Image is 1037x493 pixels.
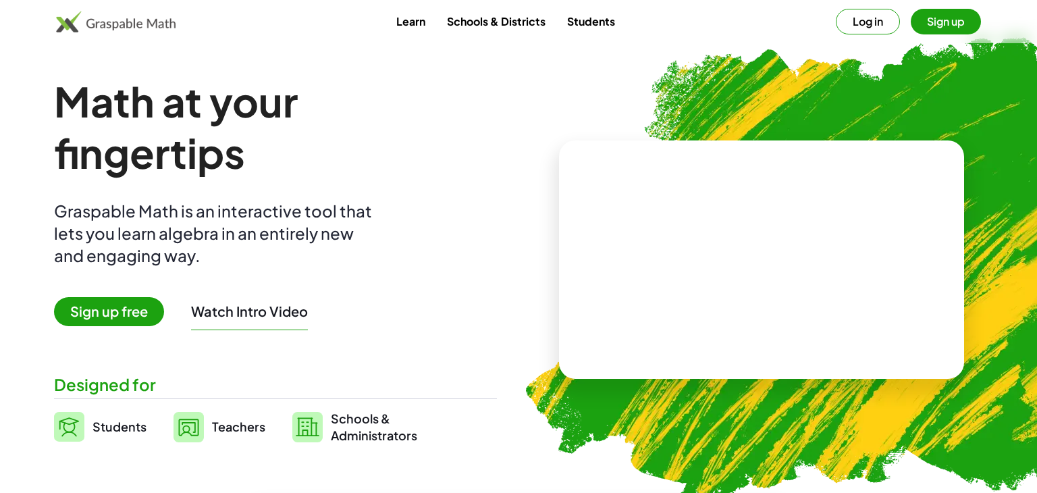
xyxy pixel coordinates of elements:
[331,410,417,444] span: Schools & Administrators
[174,410,265,444] a: Teachers
[54,410,147,444] a: Students
[292,412,323,442] img: svg%3e
[660,209,863,311] video: What is this? This is dynamic math notation. Dynamic math notation plays a central role in how Gr...
[54,297,164,326] span: Sign up free
[836,9,900,34] button: Log in
[556,9,626,34] a: Students
[92,419,147,434] span: Students
[212,419,265,434] span: Teachers
[292,410,417,444] a: Schools &Administrators
[54,76,483,178] h1: Math at your fingertips
[436,9,556,34] a: Schools & Districts
[174,412,204,442] img: svg%3e
[911,9,981,34] button: Sign up
[54,373,497,396] div: Designed for
[191,303,308,320] button: Watch Intro Video
[385,9,436,34] a: Learn
[54,200,378,267] div: Graspable Math is an interactive tool that lets you learn algebra in an entirely new and engaging...
[54,412,84,442] img: svg%3e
